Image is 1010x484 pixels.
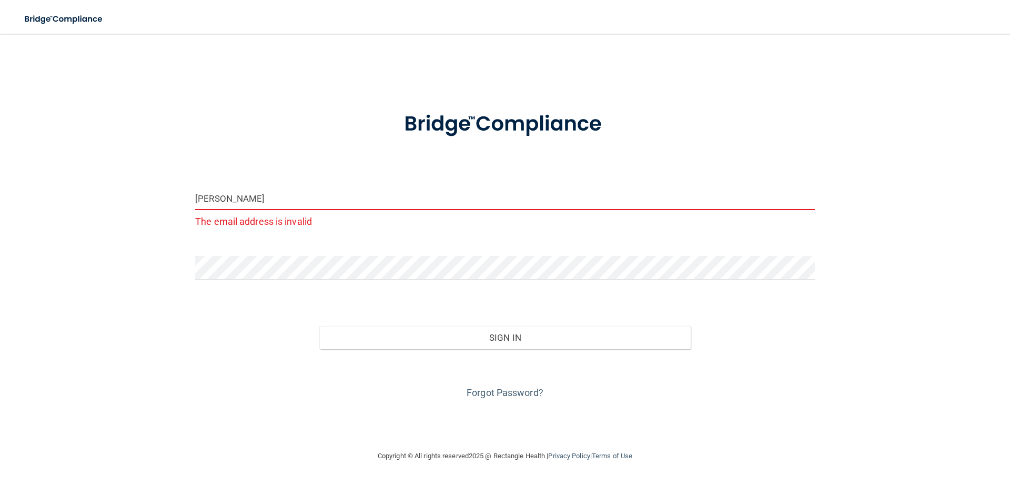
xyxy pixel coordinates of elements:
a: Forgot Password? [467,387,543,398]
button: Sign In [319,326,691,349]
input: Email [195,186,815,210]
img: bridge_compliance_login_screen.278c3ca4.svg [16,8,113,30]
p: The email address is invalid [195,213,815,230]
img: bridge_compliance_login_screen.278c3ca4.svg [382,97,628,152]
a: Privacy Policy [548,452,590,460]
a: Terms of Use [592,452,632,460]
div: Copyright © All rights reserved 2025 @ Rectangle Health | | [313,439,697,473]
